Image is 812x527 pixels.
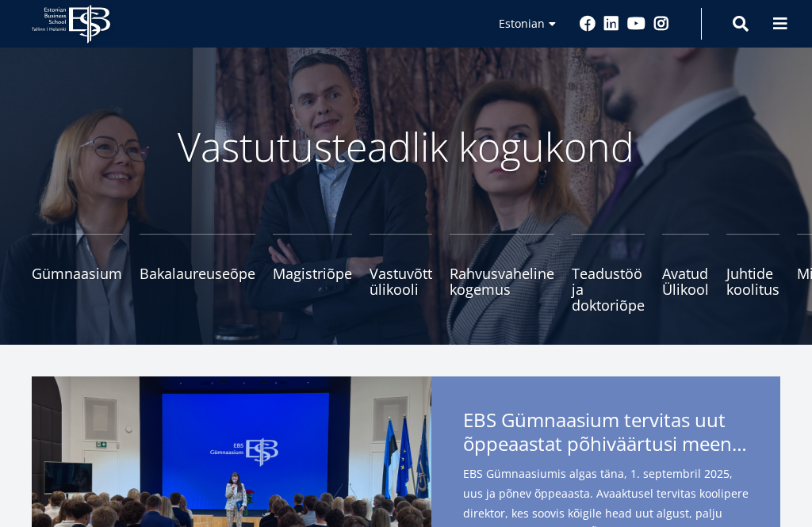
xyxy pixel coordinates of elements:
[726,265,779,297] span: Juhtide koolitus
[662,234,709,313] a: Avatud Ülikool
[32,234,122,313] a: Gümnaasium
[32,123,780,170] p: Vastutusteadlik kogukond
[140,265,255,281] span: Bakalaureuseõpe
[653,16,669,32] a: Instagram
[450,234,554,313] a: Rahvusvaheline kogemus
[273,234,352,313] a: Magistriõpe
[450,265,554,297] span: Rahvusvaheline kogemus
[603,16,619,32] a: Linkedin
[572,234,645,313] a: Teadustöö ja doktoriõpe
[662,265,709,297] span: Avatud Ülikool
[572,265,645,313] span: Teadustöö ja doktoriõpe
[580,16,596,32] a: Facebook
[370,234,432,313] a: Vastuvõtt ülikooli
[370,265,432,297] span: Vastuvõtt ülikooli
[463,432,749,456] span: õppeaastat põhiväärtusi meenutades
[726,234,779,313] a: Juhtide koolitus
[273,265,352,281] span: Magistriõpe
[463,408,749,460] span: EBS Gümnaasium tervitas uut
[32,265,122,281] span: Gümnaasium
[140,234,255,313] a: Bakalaureuseõpe
[627,16,645,32] a: Youtube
